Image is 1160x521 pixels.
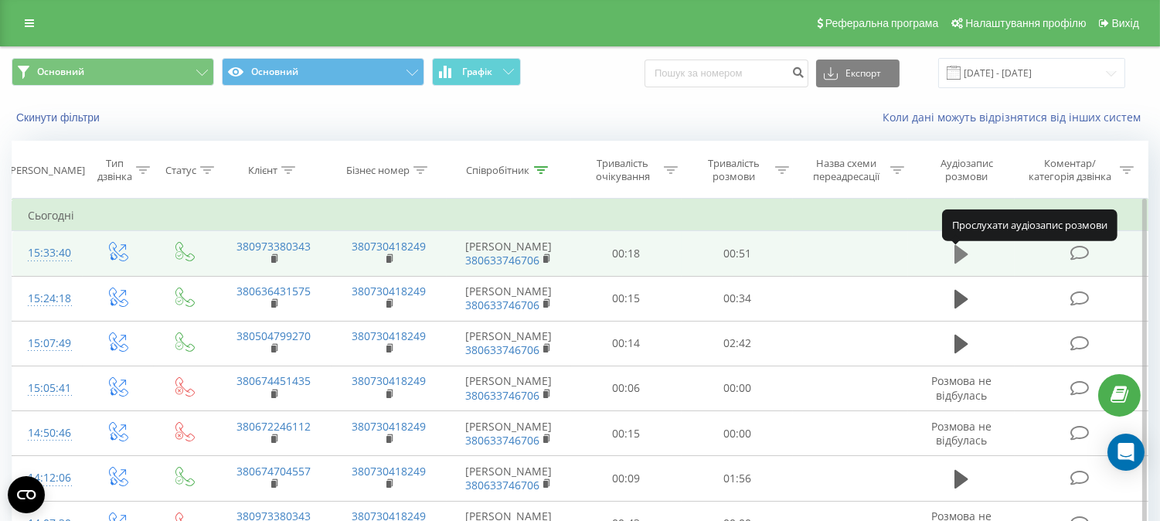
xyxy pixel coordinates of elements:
[165,164,196,177] div: Статус
[696,157,771,183] div: Тривалість розмови
[465,342,539,357] a: 380633746706
[571,456,682,501] td: 00:09
[236,239,311,254] a: 380973380343
[447,456,571,501] td: [PERSON_NAME]
[965,17,1086,29] span: Налаштування профілю
[236,329,311,343] a: 380504799270
[7,164,85,177] div: [PERSON_NAME]
[825,17,939,29] span: Реферальна програма
[807,157,886,183] div: Назва схеми переадресації
[571,231,682,276] td: 00:18
[37,66,84,78] span: Основний
[682,366,793,410] td: 00:00
[922,157,1011,183] div: Аудіозапис розмови
[1026,157,1116,183] div: Коментар/категорія дзвінка
[682,321,793,366] td: 02:42
[585,157,661,183] div: Тривалість очікування
[465,253,539,267] a: 380633746706
[236,464,311,478] a: 380674704557
[28,373,67,404] div: 15:05:41
[682,276,793,321] td: 00:34
[28,284,67,314] div: 15:24:18
[222,58,424,86] button: Основний
[571,276,682,321] td: 00:15
[447,321,571,366] td: [PERSON_NAME]
[346,164,410,177] div: Бізнес номер
[248,164,277,177] div: Клієнт
[352,329,426,343] a: 380730418249
[28,329,67,359] div: 15:07:49
[352,373,426,388] a: 380730418249
[8,476,45,513] button: Open CMP widget
[12,200,1148,231] td: Сьогодні
[28,238,67,268] div: 15:33:40
[12,58,214,86] button: Основний
[571,411,682,456] td: 00:15
[447,231,571,276] td: [PERSON_NAME]
[883,110,1148,124] a: Коли дані можуть відрізнятися вiд інших систем
[462,66,492,77] span: Графік
[28,463,67,493] div: 14:12:06
[447,366,571,410] td: [PERSON_NAME]
[236,419,311,434] a: 380672246112
[645,60,808,87] input: Пошук за номером
[467,164,530,177] div: Співробітник
[816,60,900,87] button: Експорт
[931,373,992,402] span: Розмова не відбулась
[352,284,426,298] a: 380730418249
[447,276,571,321] td: [PERSON_NAME]
[1112,17,1139,29] span: Вихід
[931,419,992,448] span: Розмова не відбулась
[682,231,793,276] td: 00:51
[28,418,67,448] div: 14:50:46
[682,456,793,501] td: 01:56
[97,157,132,183] div: Тип дзвінка
[432,58,521,86] button: Графік
[447,411,571,456] td: [PERSON_NAME]
[571,321,682,366] td: 00:14
[236,373,311,388] a: 380674451435
[571,366,682,410] td: 00:06
[942,209,1117,240] div: Прослухати аудіозапис розмови
[12,111,107,124] button: Скинути фільтри
[465,478,539,492] a: 380633746706
[352,464,426,478] a: 380730418249
[352,419,426,434] a: 380730418249
[1107,434,1145,471] div: Open Intercom Messenger
[465,388,539,403] a: 380633746706
[352,239,426,254] a: 380730418249
[236,284,311,298] a: 380636431575
[682,411,793,456] td: 00:00
[465,298,539,312] a: 380633746706
[465,433,539,448] a: 380633746706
